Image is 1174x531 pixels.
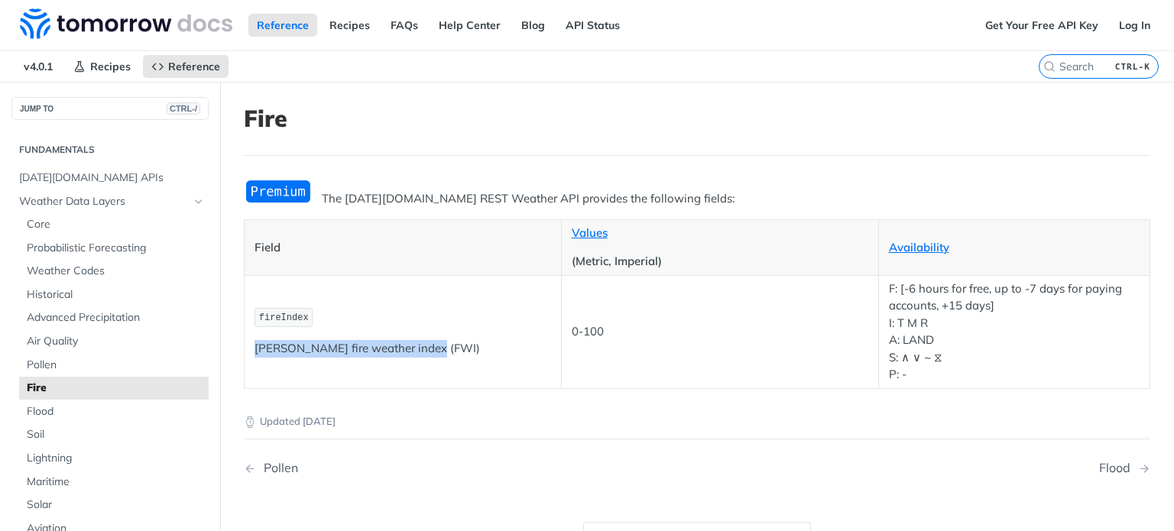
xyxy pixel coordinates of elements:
p: Updated [DATE] [244,414,1150,429]
a: Air Quality [19,330,209,353]
a: [DATE][DOMAIN_NAME] APIs [11,167,209,189]
nav: Pagination Controls [244,445,1150,491]
button: Hide subpages for Weather Data Layers [193,196,205,208]
span: Probabilistic Forecasting [27,241,205,256]
span: Soil [27,427,205,442]
a: API Status [557,14,628,37]
a: Weather Data LayersHide subpages for Weather Data Layers [11,190,209,213]
a: Core [19,213,209,236]
span: [DATE][DOMAIN_NAME] APIs [19,170,205,186]
a: Reference [143,55,229,78]
p: 0-100 [572,323,868,341]
span: Maritime [27,474,205,490]
a: Log In [1111,14,1159,37]
h2: Fundamentals [11,143,209,157]
p: (Metric, Imperial) [572,253,868,270]
kbd: CTRL-K [1111,59,1154,74]
h1: Fire [244,105,1150,132]
a: Previous Page: Pollen [244,461,632,475]
div: Pollen [256,461,298,475]
a: Lightning [19,447,209,470]
span: Reference [168,60,220,73]
a: Solar [19,494,209,516]
p: Field [255,239,551,257]
a: Maritime [19,471,209,494]
span: Recipes [90,60,131,73]
a: Blog [513,14,553,37]
a: Fire [19,377,209,400]
span: Air Quality [27,334,205,349]
a: FAQs [382,14,426,37]
span: Solar [27,497,205,513]
span: fireIndex [259,312,309,323]
a: Advanced Precipitation [19,306,209,329]
p: F: [-6 hours for free, up to -7 days for paying accounts, +15 days] I: T M R A: LAND S: ∧ ∨ ~ ⧖ P: - [889,280,1140,384]
button: JUMP TOCTRL-/ [11,97,209,120]
a: Weather Codes [19,260,209,283]
a: Soil [19,423,209,446]
div: Flood [1099,461,1138,475]
p: The [DATE][DOMAIN_NAME] REST Weather API provides the following fields: [244,190,1150,208]
img: Tomorrow.io Weather API Docs [20,8,232,39]
a: Pollen [19,354,209,377]
a: Values [572,225,608,240]
a: Flood [19,400,209,423]
a: Next Page: Flood [1099,461,1150,475]
a: Help Center [430,14,509,37]
span: Core [27,217,205,232]
a: Recipes [65,55,139,78]
span: Weather Data Layers [19,194,189,209]
a: Historical [19,283,209,306]
p: [PERSON_NAME] fire weather index (FWI) [255,340,551,358]
a: Availability [889,240,949,254]
span: CTRL-/ [167,102,200,115]
a: Probabilistic Forecasting [19,237,209,260]
span: Flood [27,404,205,419]
span: Fire [27,380,205,396]
a: Get Your Free API Key [977,14,1107,37]
span: Pollen [27,358,205,373]
span: Lightning [27,451,205,466]
span: Weather Codes [27,264,205,279]
svg: Search [1043,60,1056,73]
span: Historical [27,287,205,303]
a: Recipes [321,14,378,37]
span: v4.0.1 [15,55,61,78]
a: Reference [248,14,317,37]
span: Advanced Precipitation [27,310,205,325]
